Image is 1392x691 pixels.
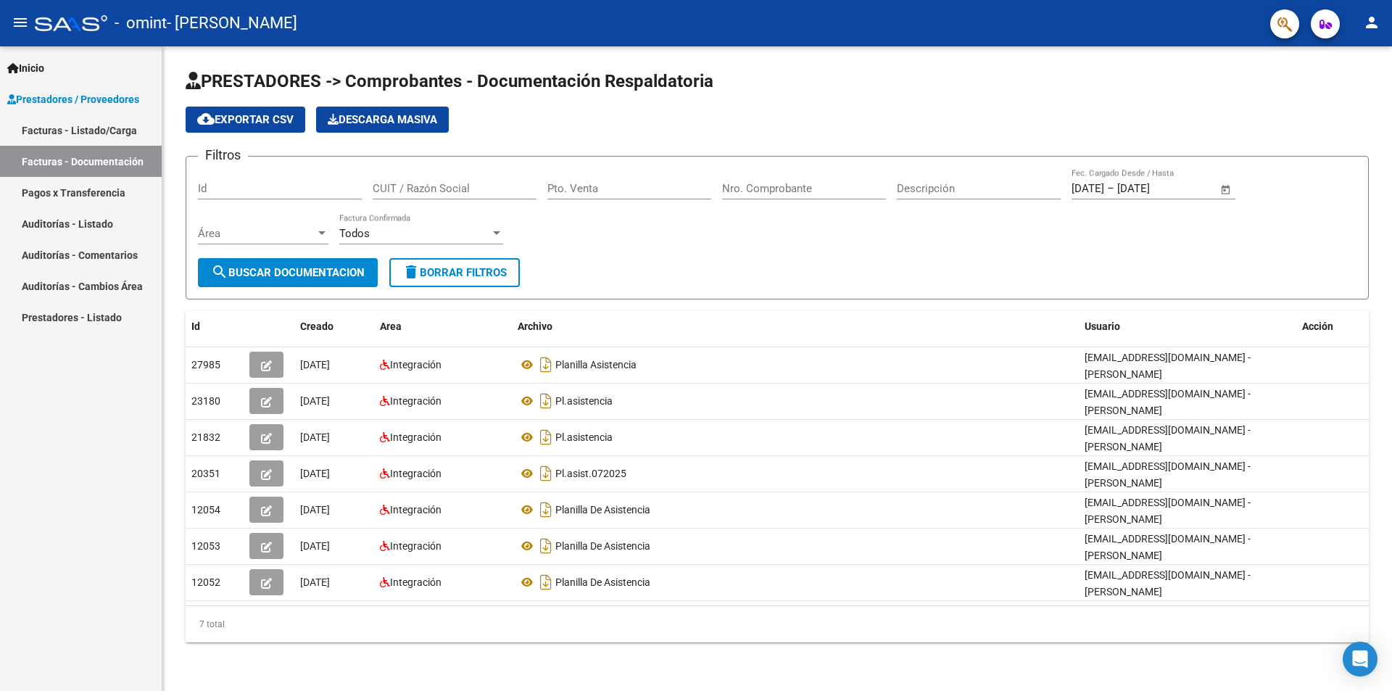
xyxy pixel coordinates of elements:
input: Fecha fin [1117,182,1188,195]
input: Fecha inicio [1072,182,1104,195]
mat-icon: menu [12,14,29,31]
i: Descargar documento [536,571,555,594]
i: Descargar documento [536,498,555,521]
span: Integración [390,468,442,479]
span: 20351 [191,468,220,479]
button: Exportar CSV [186,107,305,133]
span: 23180 [191,395,220,407]
span: Borrar Filtros [402,266,507,279]
app-download-masive: Descarga masiva de comprobantes (adjuntos) [316,107,449,133]
span: Inicio [7,60,44,76]
span: [EMAIL_ADDRESS][DOMAIN_NAME] - [PERSON_NAME] [1085,424,1251,452]
button: Borrar Filtros [389,258,520,287]
span: Planilla De Asistencia [555,504,650,516]
datatable-header-cell: Acción [1296,311,1369,342]
span: Integración [390,395,442,407]
span: Integración [390,431,442,443]
span: Area [380,320,402,332]
span: 21832 [191,431,220,443]
i: Descargar documento [536,534,555,558]
button: Open calendar [1218,181,1235,198]
span: 12054 [191,504,220,516]
span: Integración [390,540,442,552]
span: Acción [1302,320,1333,332]
span: [DATE] [300,431,330,443]
button: Descarga Masiva [316,107,449,133]
i: Descargar documento [536,462,555,485]
div: Open Intercom Messenger [1343,642,1377,676]
span: Integración [390,359,442,371]
span: [EMAIL_ADDRESS][DOMAIN_NAME] - [PERSON_NAME] [1085,460,1251,489]
datatable-header-cell: Id [186,311,244,342]
i: Descargar documento [536,389,555,413]
span: Prestadores / Proveedores [7,91,139,107]
span: 27985 [191,359,220,371]
span: Planilla De Asistencia [555,540,650,552]
mat-icon: delete [402,263,420,281]
button: Buscar Documentacion [198,258,378,287]
div: 7 total [186,606,1369,642]
span: [EMAIL_ADDRESS][DOMAIN_NAME] - [PERSON_NAME] [1085,497,1251,525]
span: Todos [339,227,370,240]
h3: Filtros [198,145,248,165]
span: 12052 [191,576,220,588]
mat-icon: search [211,263,228,281]
span: 12053 [191,540,220,552]
span: [EMAIL_ADDRESS][DOMAIN_NAME] - [PERSON_NAME] [1085,533,1251,561]
span: Pl.asistencia [555,395,613,407]
span: PRESTADORES -> Comprobantes - Documentación Respaldatoria [186,71,713,91]
span: Creado [300,320,333,332]
span: Id [191,320,200,332]
span: – [1107,182,1114,195]
span: [DATE] [300,540,330,552]
datatable-header-cell: Creado [294,311,374,342]
span: Pl.asist.072025 [555,468,626,479]
datatable-header-cell: Usuario [1079,311,1296,342]
span: Planilla De Asistencia [555,576,650,588]
span: [DATE] [300,468,330,479]
datatable-header-cell: Archivo [512,311,1079,342]
span: - [PERSON_NAME] [167,7,297,39]
span: Integración [390,504,442,516]
mat-icon: cloud_download [197,110,215,128]
span: Planilla Asistencia [555,359,637,371]
mat-icon: person [1363,14,1380,31]
span: Descarga Masiva [328,113,437,126]
i: Descargar documento [536,353,555,376]
i: Descargar documento [536,426,555,449]
span: Integración [390,576,442,588]
span: Pl.asistencia [555,431,613,443]
datatable-header-cell: Area [374,311,512,342]
span: Buscar Documentacion [211,266,365,279]
span: [EMAIL_ADDRESS][DOMAIN_NAME] - [PERSON_NAME] [1085,569,1251,597]
span: [EMAIL_ADDRESS][DOMAIN_NAME] - [PERSON_NAME] [1085,352,1251,380]
span: Área [198,227,315,240]
span: Archivo [518,320,552,332]
span: [DATE] [300,576,330,588]
span: Usuario [1085,320,1120,332]
span: - omint [115,7,167,39]
span: [DATE] [300,395,330,407]
span: [DATE] [300,359,330,371]
span: [DATE] [300,504,330,516]
span: Exportar CSV [197,113,294,126]
span: [EMAIL_ADDRESS][DOMAIN_NAME] - [PERSON_NAME] [1085,388,1251,416]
